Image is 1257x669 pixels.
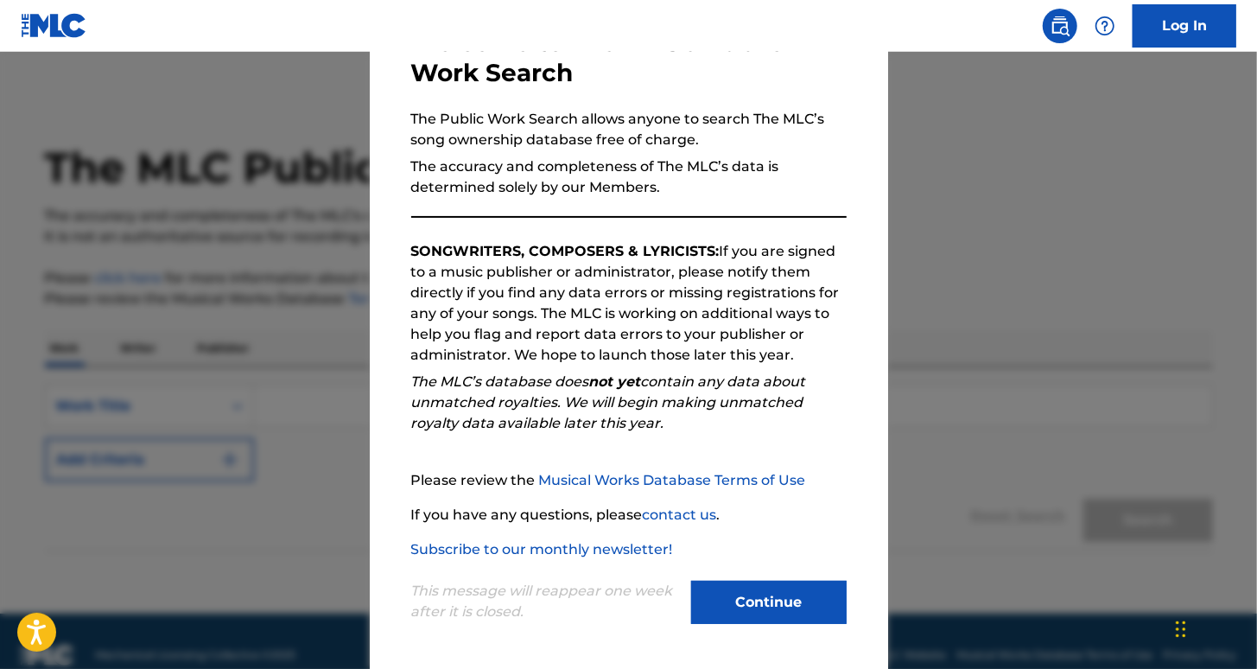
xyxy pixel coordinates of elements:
[411,241,847,366] p: If you are signed to a music publisher or administrator, please notify them directly if you find ...
[411,109,847,150] p: The Public Work Search allows anyone to search The MLC’s song ownership database free of charge.
[411,505,847,526] p: If you have any questions, please .
[411,581,681,622] p: This message will reappear one week after it is closed.
[1095,16,1115,36] img: help
[539,472,806,488] a: Musical Works Database Terms of Use
[1043,9,1077,43] a: Public Search
[411,28,847,88] h3: Welcome to The MLC's Public Work Search
[411,470,847,491] p: Please review the
[1050,16,1070,36] img: search
[21,13,87,38] img: MLC Logo
[643,507,717,523] a: contact us
[691,581,847,624] button: Continue
[1133,4,1236,48] a: Log In
[589,373,641,390] strong: not yet
[411,541,673,557] a: Subscribe to our monthly newsletter!
[1171,586,1257,669] iframe: Chat Widget
[411,373,806,431] em: The MLC’s database does contain any data about unmatched royalties. We will begin making unmatche...
[411,243,720,259] strong: SONGWRITERS, COMPOSERS & LYRICISTS:
[1088,9,1122,43] div: Help
[1176,603,1186,655] div: Drag
[411,156,847,198] p: The accuracy and completeness of The MLC’s data is determined solely by our Members.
